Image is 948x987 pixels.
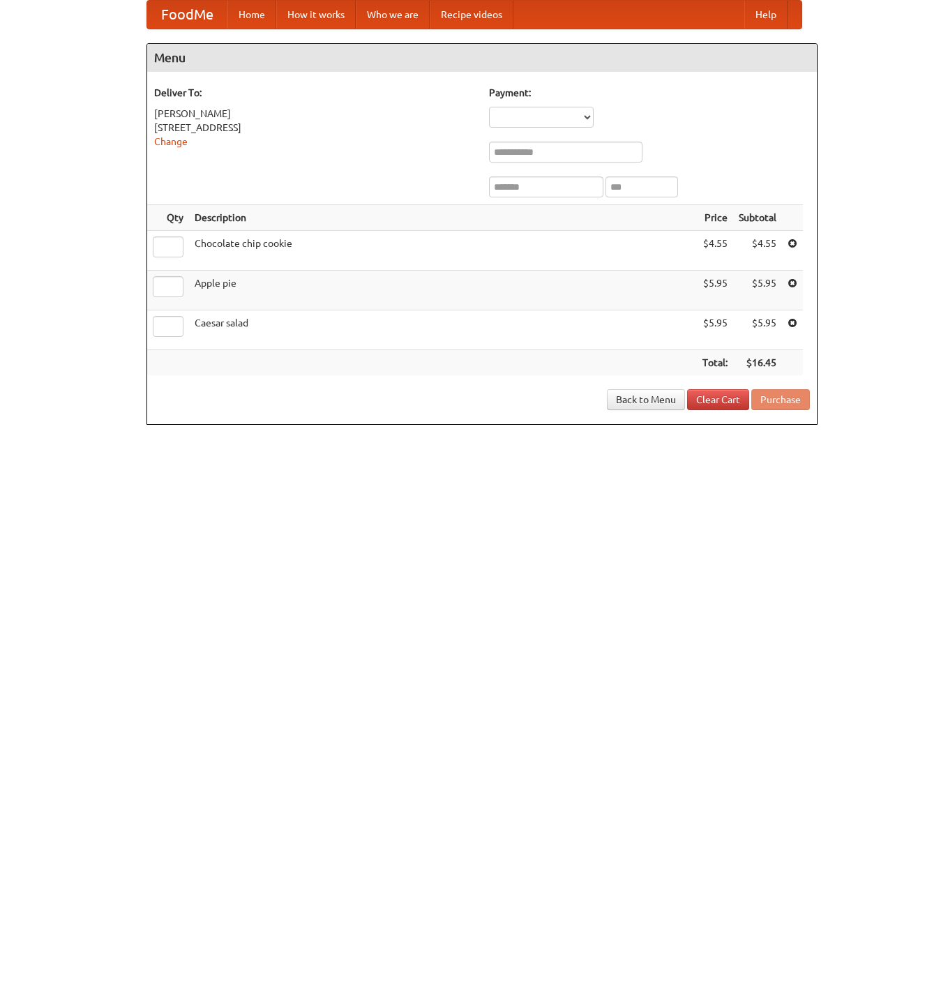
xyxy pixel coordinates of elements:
[733,205,782,231] th: Subtotal
[489,86,810,100] h5: Payment:
[189,205,697,231] th: Description
[744,1,788,29] a: Help
[189,310,697,350] td: Caesar salad
[154,107,475,121] div: [PERSON_NAME]
[697,271,733,310] td: $5.95
[147,44,817,72] h4: Menu
[154,86,475,100] h5: Deliver To:
[430,1,513,29] a: Recipe videos
[697,310,733,350] td: $5.95
[356,1,430,29] a: Who we are
[697,231,733,271] td: $4.55
[189,271,697,310] td: Apple pie
[697,205,733,231] th: Price
[733,271,782,310] td: $5.95
[697,350,733,376] th: Total:
[189,231,697,271] td: Chocolate chip cookie
[687,389,749,410] a: Clear Cart
[154,121,475,135] div: [STREET_ADDRESS]
[227,1,276,29] a: Home
[607,389,685,410] a: Back to Menu
[733,231,782,271] td: $4.55
[147,205,189,231] th: Qty
[154,136,188,147] a: Change
[751,389,810,410] button: Purchase
[147,1,227,29] a: FoodMe
[733,350,782,376] th: $16.45
[276,1,356,29] a: How it works
[733,310,782,350] td: $5.95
